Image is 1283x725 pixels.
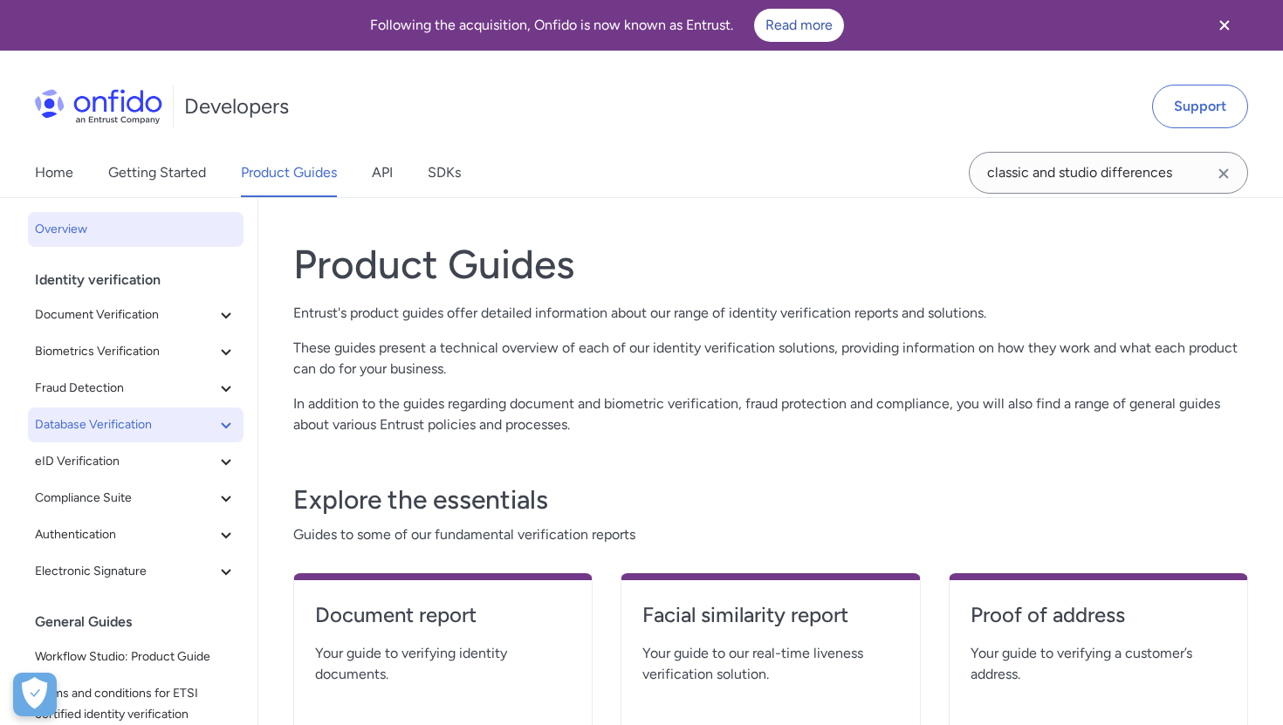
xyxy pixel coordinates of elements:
[315,601,571,643] a: Document report
[35,451,216,472] span: eID Verification
[28,334,244,369] button: Biometrics Verification
[35,304,216,325] span: Document Verification
[184,92,289,120] h1: Developers
[1192,3,1257,47] button: Close banner
[35,646,237,667] span: Workflow Studio: Product Guide
[642,601,898,629] h4: Facial similarity report
[1152,85,1248,128] a: Support
[971,643,1226,685] span: Your guide to verifying a customer’s address.
[293,393,1248,435] p: In addition to the guides regarding document and biometric verification, fraud protection and com...
[642,601,898,643] a: Facial similarity report
[372,148,393,197] a: API
[28,640,244,674] a: Workflow Studio: Product Guide
[28,517,244,552] button: Authentication
[642,643,898,685] span: Your guide to our real-time liveness verification solution.
[35,414,216,435] span: Database Verification
[971,601,1226,643] a: Proof of address
[35,605,250,640] div: General Guides
[35,219,237,240] span: Overview
[293,482,1248,517] h3: Explore the essentials
[1214,15,1235,36] svg: Close banner
[428,148,461,197] a: SDKs
[35,488,216,509] span: Compliance Suite
[28,298,244,332] button: Document Verification
[969,152,1248,194] input: Onfido search input field
[35,561,216,582] span: Electronic Signature
[28,407,244,442] button: Database Verification
[13,673,57,716] div: Cookie Preferences
[293,524,1248,545] span: Guides to some of our fundamental verification reports
[1213,163,1234,184] svg: Clear search field button
[35,263,250,298] div: Identity verification
[35,89,162,124] img: Onfido Logo
[108,148,206,197] a: Getting Started
[293,303,1248,324] p: Entrust's product guides offer detailed information about our range of identity verification repo...
[28,554,244,589] button: Electronic Signature
[971,601,1226,629] h4: Proof of address
[35,524,216,545] span: Authentication
[35,683,237,725] span: Terms and conditions for ETSI certified identity verification
[35,341,216,362] span: Biometrics Verification
[28,481,244,516] button: Compliance Suite
[315,643,571,685] span: Your guide to verifying identity documents.
[241,148,337,197] a: Product Guides
[293,338,1248,380] p: These guides present a technical overview of each of our identity verification solutions, providi...
[293,240,1248,289] h1: Product Guides
[315,601,571,629] h4: Document report
[28,371,244,406] button: Fraud Detection
[35,378,216,399] span: Fraud Detection
[13,673,57,716] button: Open Preferences
[28,444,244,479] button: eID Verification
[35,148,73,197] a: Home
[21,9,1192,42] div: Following the acquisition, Onfido is now known as Entrust.
[28,212,244,247] a: Overview
[754,9,844,42] a: Read more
